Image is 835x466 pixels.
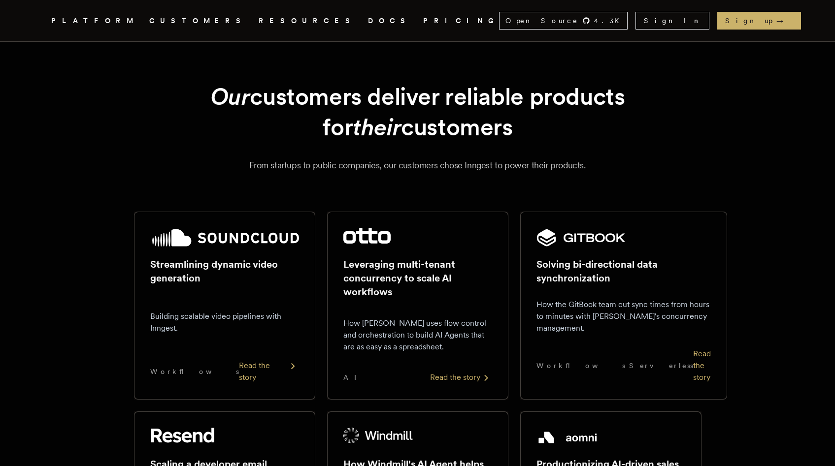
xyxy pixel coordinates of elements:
[693,348,711,383] div: Read the story
[536,428,599,447] img: Aomni
[343,373,365,382] span: AI
[327,212,508,400] a: Otto logoLeveraging multi-tenant concurrency to scale AI workflowsHow [PERSON_NAME] uses flow con...
[717,12,801,30] a: Sign up
[343,257,492,299] h2: Leveraging multi-tenant concurrency to scale AI workflows
[594,16,625,26] span: 4.3 K
[150,228,299,248] img: SoundCloud
[536,299,711,334] p: How the GitBook team cut sync times from hours to minutes with [PERSON_NAME]'s concurrency manage...
[150,367,239,376] span: Workflows
[239,360,299,383] div: Read the story
[210,82,250,111] em: Our
[776,16,793,26] span: →
[368,15,411,27] a: DOCS
[536,228,626,248] img: GitBook
[629,361,693,371] span: Serverless
[259,15,356,27] button: RESOURCES
[63,158,772,172] p: From startups to public companies, our customers chose Inngest to power their products.
[520,212,701,400] a: GitBook logoSolving bi-directional data synchronizationHow the GitBook team cut sync times from h...
[150,311,299,334] p: Building scalable video pipelines with Inngest.
[536,257,711,285] h2: Solving bi-directional data synchronization
[158,81,678,143] h1: customers deliver reliable products for customers
[635,12,709,30] a: Sign In
[343,317,492,353] p: How [PERSON_NAME] uses flow control and orchestration to build AI Agents that are as easy as a sp...
[505,16,578,26] span: Open Source
[51,15,137,27] button: PLATFORM
[150,257,299,285] h2: Streamlining dynamic video generation
[430,372,492,383] div: Read the story
[134,212,315,400] a: SoundCloud logoStreamlining dynamic video generationBuilding scalable video pipelines with Innges...
[343,228,391,244] img: Otto
[150,428,214,443] img: Resend
[149,15,247,27] a: CUSTOMERS
[343,428,413,443] img: Windmill
[353,113,401,141] em: their
[423,15,499,27] a: PRICING
[536,361,625,371] span: Workflows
